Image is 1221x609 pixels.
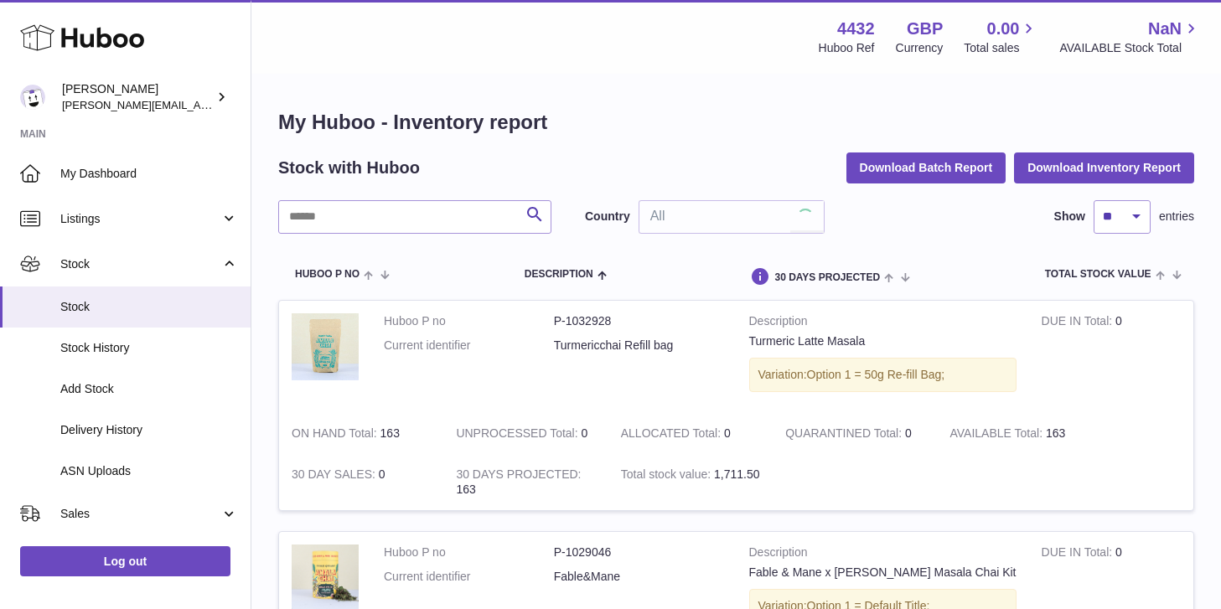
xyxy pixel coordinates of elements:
[62,98,336,111] span: [PERSON_NAME][EMAIL_ADDRESS][DOMAIN_NAME]
[749,544,1017,565] strong: Description
[60,381,238,397] span: Add Stock
[987,18,1020,40] span: 0.00
[279,413,443,454] td: 163
[525,269,593,280] span: Description
[905,426,912,440] span: 0
[384,569,554,585] dt: Current identifier
[938,413,1102,454] td: 163
[554,338,724,354] dd: Turmericchai Refill bag
[964,40,1038,56] span: Total sales
[443,454,608,511] td: 163
[749,565,1017,581] div: Fable & Mane x [PERSON_NAME] Masala Chai Kit
[279,454,443,511] td: 0
[295,269,360,280] span: Huboo P no
[554,544,724,560] dd: P-1029046
[1045,269,1151,280] span: Total stock value
[384,544,554,560] dt: Huboo P no
[621,467,714,485] strong: Total stock value
[608,413,773,454] td: 0
[60,422,238,438] span: Delivery History
[20,85,45,110] img: akhil@amalachai.com
[964,18,1038,56] a: 0.00 Total sales
[749,313,1017,333] strong: Description
[60,506,220,522] span: Sales
[1054,209,1085,225] label: Show
[384,338,554,354] dt: Current identifier
[585,209,630,225] label: Country
[292,426,380,444] strong: ON HAND Total
[292,467,379,485] strong: 30 DAY SALES
[20,546,230,576] a: Log out
[62,81,213,113] div: [PERSON_NAME]
[907,18,943,40] strong: GBP
[60,166,238,182] span: My Dashboard
[1148,18,1182,40] span: NaN
[749,358,1017,392] div: Variation:
[1042,545,1115,563] strong: DUE IN Total
[896,40,944,56] div: Currency
[774,272,880,283] span: 30 DAYS PROJECTED
[1159,209,1194,225] span: entries
[837,18,875,40] strong: 4432
[749,333,1017,349] div: Turmeric Latte Masala
[456,426,581,444] strong: UNPROCESSED Total
[807,368,945,381] span: Option 1 = 50g Re-fill Bag;
[456,467,581,485] strong: 30 DAYS PROJECTED
[60,463,238,479] span: ASN Uploads
[1029,301,1193,413] td: 0
[950,426,1046,444] strong: AVAILABLE Total
[819,40,875,56] div: Huboo Ref
[384,313,554,329] dt: Huboo P no
[785,426,905,444] strong: QUARANTINED Total
[1059,18,1201,56] a: NaN AVAILABLE Stock Total
[60,256,220,272] span: Stock
[292,313,359,380] img: product image
[1059,40,1201,56] span: AVAILABLE Stock Total
[554,313,724,329] dd: P-1032928
[714,467,760,481] span: 1,711.50
[60,299,238,315] span: Stock
[1014,152,1194,183] button: Download Inventory Report
[1042,314,1115,332] strong: DUE IN Total
[278,109,1194,136] h1: My Huboo - Inventory report
[443,413,608,454] td: 0
[60,340,238,356] span: Stock History
[846,152,1006,183] button: Download Batch Report
[278,157,420,179] h2: Stock with Huboo
[60,211,220,227] span: Listings
[621,426,724,444] strong: ALLOCATED Total
[554,569,724,585] dd: Fable&Mane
